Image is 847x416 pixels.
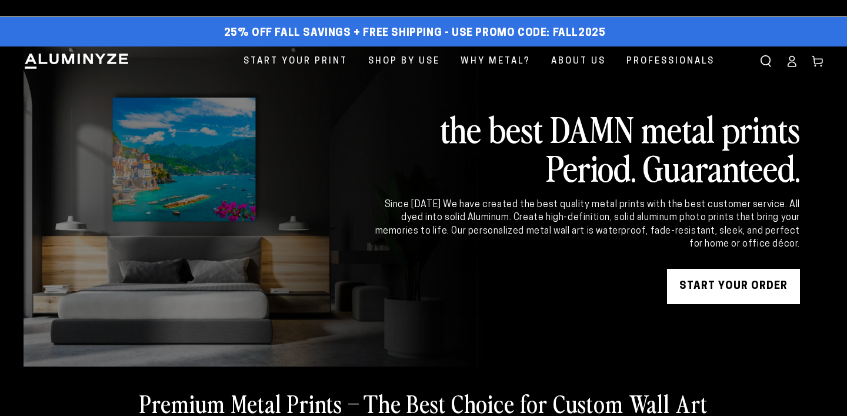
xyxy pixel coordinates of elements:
[461,54,531,69] span: Why Metal?
[542,46,615,76] a: About Us
[452,46,539,76] a: Why Metal?
[359,46,449,76] a: Shop By Use
[626,54,715,69] span: Professionals
[753,48,779,74] summary: Search our site
[368,54,440,69] span: Shop By Use
[244,54,348,69] span: Start Your Print
[373,198,800,251] div: Since [DATE] We have created the best quality metal prints with the best customer service. All dy...
[618,46,723,76] a: Professionals
[235,46,356,76] a: Start Your Print
[373,109,800,187] h2: the best DAMN metal prints Period. Guaranteed.
[551,54,606,69] span: About Us
[224,27,606,40] span: 25% off FALL Savings + Free Shipping - Use Promo Code: FALL2025
[667,269,800,304] a: START YOUR Order
[24,52,129,70] img: Aluminyze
